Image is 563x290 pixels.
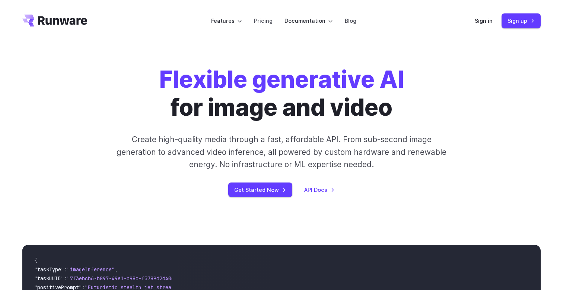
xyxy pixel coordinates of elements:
[34,266,64,273] span: "taskType"
[115,266,118,273] span: ,
[502,13,541,28] a: Sign up
[159,65,404,93] strong: Flexible generative AI
[64,275,67,282] span: :
[345,16,356,25] a: Blog
[67,275,180,282] span: "7f3ebcb6-b897-49e1-b98c-f5789d2d40d7"
[475,16,493,25] a: Sign in
[254,16,273,25] a: Pricing
[22,15,87,26] a: Go to /
[34,275,64,282] span: "taskUUID"
[159,66,404,121] h1: for image and video
[67,266,115,273] span: "imageInference"
[228,183,292,197] a: Get Started Now
[304,185,335,194] a: API Docs
[284,16,333,25] label: Documentation
[116,133,448,171] p: Create high-quality media through a fast, affordable API. From sub-second image generation to adv...
[211,16,242,25] label: Features
[34,257,37,264] span: {
[64,266,67,273] span: :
